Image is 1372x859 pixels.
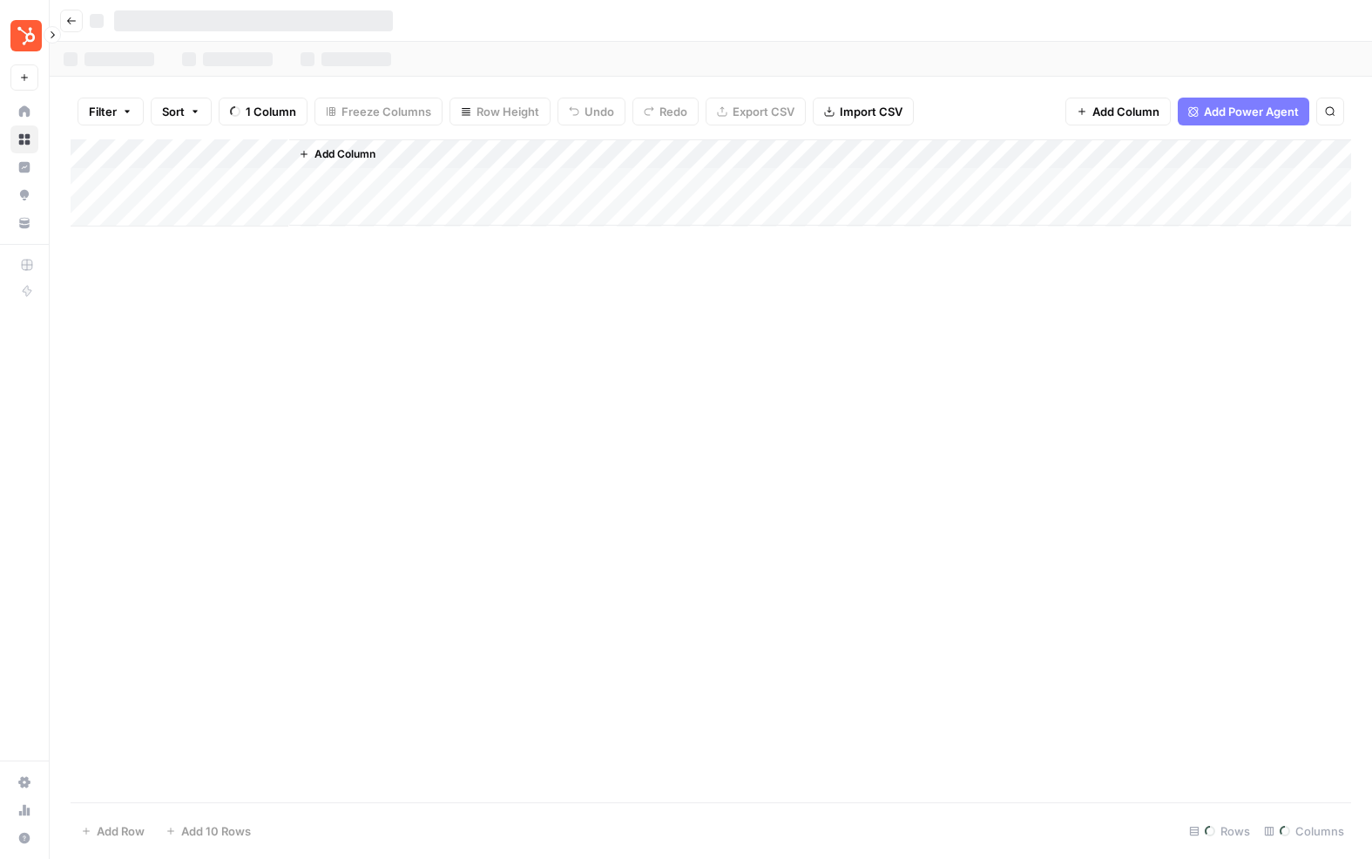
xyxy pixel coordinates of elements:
span: Export CSV [733,103,794,120]
a: Home [10,98,38,125]
span: Sort [162,103,185,120]
span: Undo [585,103,614,120]
a: Opportunities [10,181,38,209]
button: Filter [78,98,144,125]
span: 1 Column [246,103,296,120]
button: Redo [632,98,699,125]
span: Add Column [1092,103,1159,120]
a: Browse [10,125,38,153]
button: Add Column [292,143,382,166]
span: Freeze Columns [341,103,431,120]
div: Rows [1182,817,1257,845]
button: Add Power Agent [1178,98,1309,125]
button: Freeze Columns [314,98,443,125]
a: Settings [10,768,38,796]
button: Sort [151,98,212,125]
span: Filter [89,103,117,120]
span: Add Power Agent [1204,103,1299,120]
span: Add Column [314,146,375,162]
span: Add 10 Rows [181,822,251,840]
span: Redo [659,103,687,120]
img: Blog Content Action Plan Logo [10,20,42,51]
button: Add 10 Rows [155,817,261,845]
button: Undo [558,98,625,125]
a: Usage [10,796,38,824]
span: Add Row [97,822,145,840]
button: Add Column [1065,98,1171,125]
a: Insights [10,153,38,181]
span: Row Height [476,103,539,120]
button: Import CSV [813,98,914,125]
button: 1 Column [219,98,308,125]
button: Help + Support [10,824,38,852]
a: Your Data [10,209,38,237]
button: Row Height [449,98,551,125]
button: Workspace: Blog Content Action Plan [10,14,38,57]
button: Export CSV [706,98,806,125]
span: Import CSV [840,103,902,120]
button: Add Row [71,817,155,845]
div: Columns [1257,817,1351,845]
